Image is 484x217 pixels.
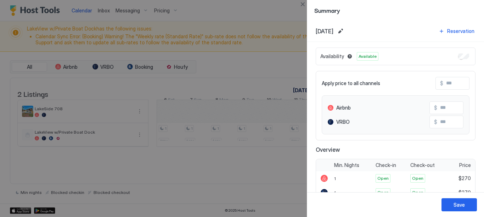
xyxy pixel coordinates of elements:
[316,28,333,35] span: [DATE]
[441,198,477,211] button: Save
[434,105,437,111] span: $
[336,27,345,35] button: Edit date range
[454,201,465,208] div: Save
[459,162,471,168] span: Price
[336,119,350,125] span: VRBO
[434,119,437,125] span: $
[412,175,423,182] span: Open
[458,175,471,182] span: $270
[322,80,380,87] span: Apply price to all channels
[376,162,396,168] span: Check-in
[412,189,423,196] span: Open
[377,189,389,196] span: Open
[314,6,477,15] span: Summary
[334,190,336,195] span: 1
[410,162,435,168] span: Check-out
[458,189,471,196] span: $270
[320,53,344,60] span: Availability
[447,27,474,35] div: Reservation
[334,176,336,181] span: 1
[316,146,475,153] span: Overview
[7,193,24,210] iframe: Intercom live chat
[440,80,443,87] span: $
[334,162,359,168] span: Min. Nights
[345,52,354,61] button: Blocked dates override all pricing rules and remain unavailable until manually unblocked
[438,26,475,36] button: Reservation
[359,53,377,60] span: Available
[377,175,389,182] span: Open
[336,105,351,111] span: Airbnb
